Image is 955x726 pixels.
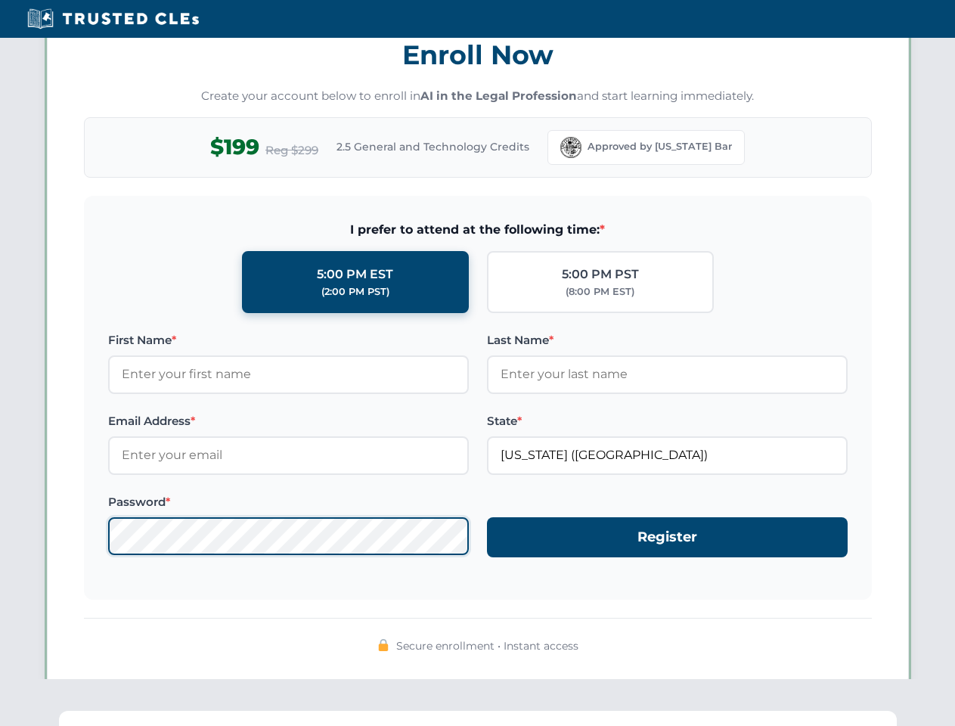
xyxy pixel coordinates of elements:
[487,436,848,474] input: Florida (FL)
[317,265,393,284] div: 5:00 PM EST
[84,88,872,105] p: Create your account below to enroll in and start learning immediately.
[108,436,469,474] input: Enter your email
[108,493,469,511] label: Password
[108,412,469,430] label: Email Address
[377,639,389,651] img: 🔒
[566,284,634,299] div: (8:00 PM EST)
[560,137,581,158] img: Florida Bar
[108,355,469,393] input: Enter your first name
[265,141,318,160] span: Reg $299
[588,139,732,154] span: Approved by [US_STATE] Bar
[23,8,203,30] img: Trusted CLEs
[210,130,259,164] span: $199
[84,31,872,79] h3: Enroll Now
[487,355,848,393] input: Enter your last name
[562,265,639,284] div: 5:00 PM PST
[336,138,529,155] span: 2.5 General and Technology Credits
[420,88,577,103] strong: AI in the Legal Profession
[487,412,848,430] label: State
[487,331,848,349] label: Last Name
[321,284,389,299] div: (2:00 PM PST)
[396,638,578,654] span: Secure enrollment • Instant access
[487,517,848,557] button: Register
[108,331,469,349] label: First Name
[108,220,848,240] span: I prefer to attend at the following time:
